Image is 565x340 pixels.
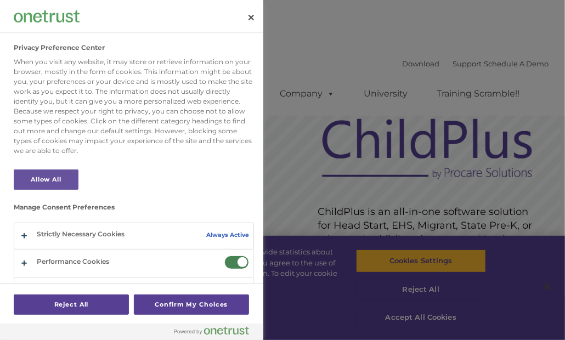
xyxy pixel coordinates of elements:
button: Reject All [14,294,129,315]
img: Company Logo [14,10,80,22]
h2: Privacy Preference Center [14,44,105,52]
button: Allow All [14,169,78,190]
a: Powered by OneTrust Opens in a new Tab [174,326,258,340]
h3: Manage Consent Preferences [14,203,254,217]
img: Powered by OneTrust Opens in a new Tab [174,326,249,335]
div: When you visit any website, it may store or retrieve information on your browser, mostly in the f... [14,57,254,156]
button: Close [239,5,263,30]
button: Confirm My Choices [134,294,249,315]
div: Company Logo [14,5,80,27]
